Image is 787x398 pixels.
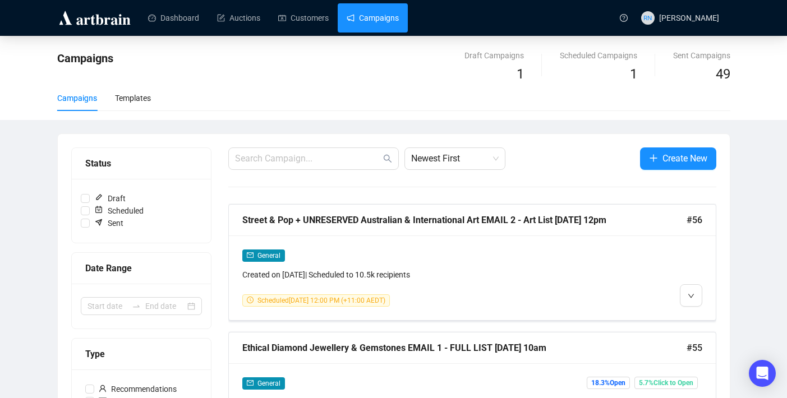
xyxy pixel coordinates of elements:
span: clock-circle [247,297,254,303]
span: #55 [687,341,702,355]
span: Sent [90,217,128,229]
span: 1 [517,66,524,82]
span: #56 [687,213,702,227]
span: to [132,302,141,311]
a: Customers [278,3,329,33]
span: down [688,293,694,299]
a: Campaigns [347,3,399,33]
input: End date [145,300,185,312]
span: Campaigns [57,52,113,65]
a: Dashboard [148,3,199,33]
span: user [99,385,107,392]
div: Street & Pop + UNRESERVED Australian & International Art EMAIL 2 - Art List [DATE] 12pm [242,213,687,227]
span: Scheduled [DATE] 12:00 PM (+11:00 AEDT) [257,297,385,304]
div: Scheduled Campaigns [560,49,637,62]
button: Create New [640,147,716,170]
span: search [383,154,392,163]
span: 1 [630,66,637,82]
a: Auctions [217,3,260,33]
span: question-circle [620,14,628,22]
input: Start date [88,300,127,312]
span: RN [643,12,652,23]
span: 18.3% Open [587,377,630,389]
span: General [257,252,280,260]
div: Draft Campaigns [464,49,524,62]
div: Sent Campaigns [673,49,730,62]
span: mail [247,380,254,386]
div: Created on [DATE] | Scheduled to 10.5k recipients [242,269,586,281]
span: [PERSON_NAME] [659,13,719,22]
div: Open Intercom Messenger [749,360,776,387]
span: Recommendations [94,383,181,395]
div: Templates [115,92,151,104]
span: Create New [662,151,707,165]
div: Type [85,347,197,361]
span: mail [247,252,254,258]
span: 49 [716,66,730,82]
span: Scheduled [90,205,148,217]
span: Newest First [411,148,499,169]
input: Search Campaign... [235,152,381,165]
span: swap-right [132,302,141,311]
a: Street & Pop + UNRESERVED Australian & International Art EMAIL 2 - Art List [DATE] 12pm#56mailGen... [228,204,716,321]
span: Draft [90,192,130,205]
div: Ethical Diamond Jewellery & Gemstones EMAIL 1 - FULL LIST [DATE] 10am [242,341,687,355]
div: Date Range [85,261,197,275]
span: plus [649,154,658,163]
span: 5.7% Click to Open [634,377,698,389]
div: Campaigns [57,92,97,104]
span: General [257,380,280,387]
img: logo [57,9,132,27]
div: Status [85,156,197,170]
